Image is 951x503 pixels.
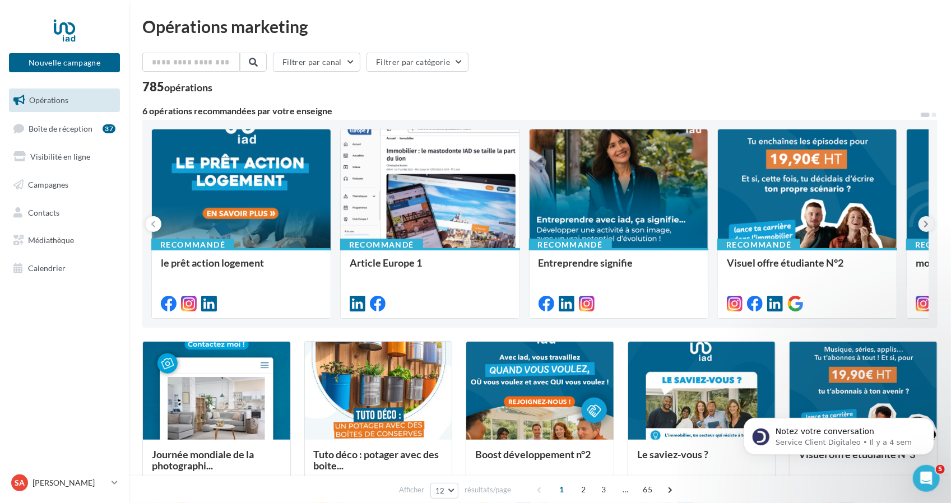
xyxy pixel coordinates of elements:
span: 1 [553,481,570,499]
span: Contacts [28,207,59,217]
span: Opérations [29,95,68,105]
p: [PERSON_NAME] [33,477,107,488]
div: Recommandé [151,239,234,251]
button: Nouvelle campagne [9,53,120,72]
div: Recommandé [717,239,800,251]
span: Tuto déco : potager avec des boite... [314,448,439,472]
span: le prêt action logement [161,257,264,269]
span: Visuel offre étudiante N°2 [727,257,843,269]
a: Calendrier [7,257,122,280]
a: Opérations [7,89,122,112]
div: 6 opérations recommandées par votre enseigne [142,106,920,115]
div: Recommandé [340,239,423,251]
span: Campagnes [28,180,68,189]
iframe: Intercom notifications message [727,394,951,473]
span: Boîte de réception [29,123,92,133]
span: 3 [595,481,613,499]
a: SA [PERSON_NAME] [9,472,120,493]
button: 12 [430,483,459,499]
span: Boost développement n°2 [475,448,591,460]
div: 785 [142,81,212,93]
div: Recommandé [529,239,612,251]
span: 65 [638,481,657,499]
span: Visibilité en ligne [30,152,90,161]
a: Campagnes [7,173,122,197]
span: Article Europe 1 [350,257,422,269]
div: Opérations marketing [142,18,938,35]
a: Boîte de réception37 [7,117,122,141]
span: SA [15,477,25,488]
span: Calendrier [28,263,66,273]
span: 2 [574,481,592,499]
a: Visibilité en ligne [7,145,122,169]
a: Médiathèque [7,229,122,252]
span: ... [616,481,634,499]
span: résultats/page [465,485,511,495]
span: Afficher [399,485,424,495]
span: 5 [936,465,945,474]
a: Contacts [7,201,122,225]
span: Journée mondiale de la photographi... [152,448,254,472]
span: 12 [435,486,445,495]
button: Filtrer par canal [273,53,360,72]
div: opérations [164,82,212,92]
iframe: Intercom live chat [913,465,940,492]
div: 37 [103,124,115,133]
span: Le saviez-vous ? [637,448,708,460]
button: Filtrer par catégorie [367,53,468,72]
span: Entreprendre signifie [539,257,633,269]
span: Médiathèque [28,235,74,245]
